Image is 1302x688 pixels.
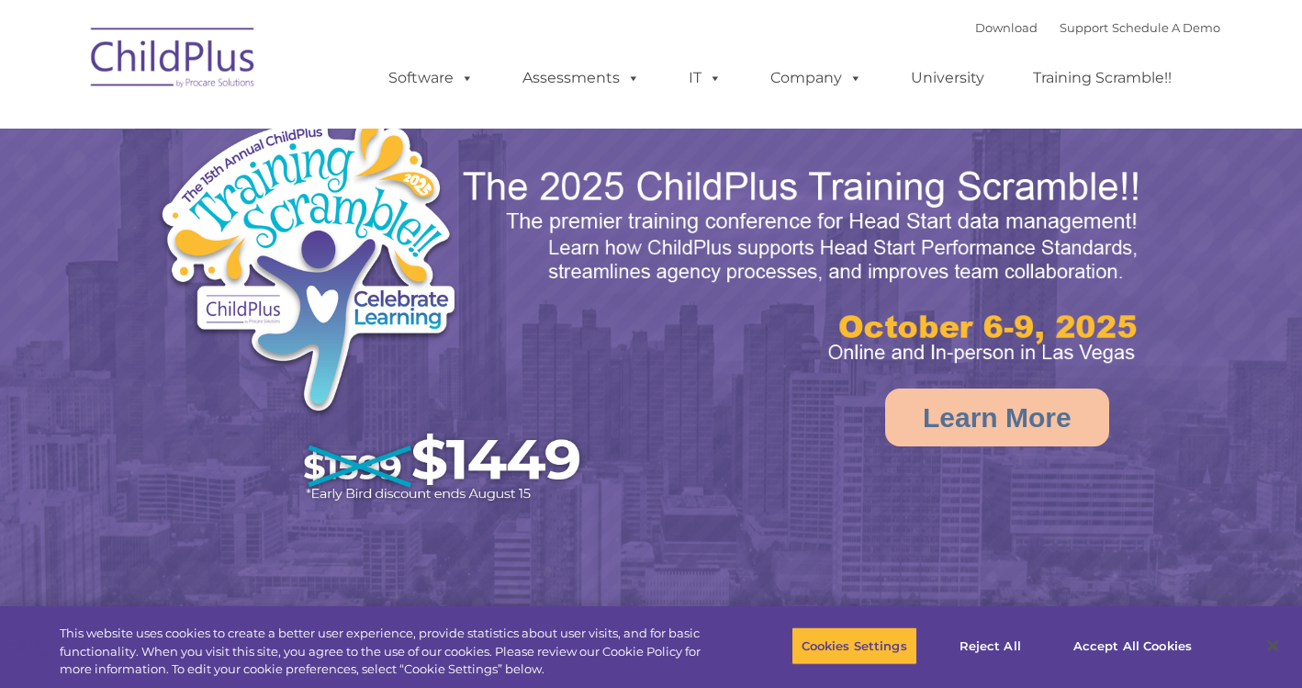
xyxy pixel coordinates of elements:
button: Cookies Settings [791,626,917,665]
button: Reject All [933,626,1048,665]
button: Close [1252,626,1293,666]
a: Company [752,60,881,96]
font: | [975,20,1220,35]
img: ChildPlus by Procare Solutions [82,15,265,107]
a: Assessments [504,60,658,96]
a: Download [975,20,1038,35]
a: Learn More [885,389,1109,446]
a: Schedule A Demo [1112,20,1220,35]
button: Accept All Cookies [1063,626,1202,665]
a: IT [670,60,740,96]
a: Training Scramble!! [1015,60,1190,96]
a: Software [370,60,492,96]
div: This website uses cookies to create a better user experience, provide statistics about user visit... [60,625,716,679]
a: University [892,60,1003,96]
a: Support [1060,20,1108,35]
